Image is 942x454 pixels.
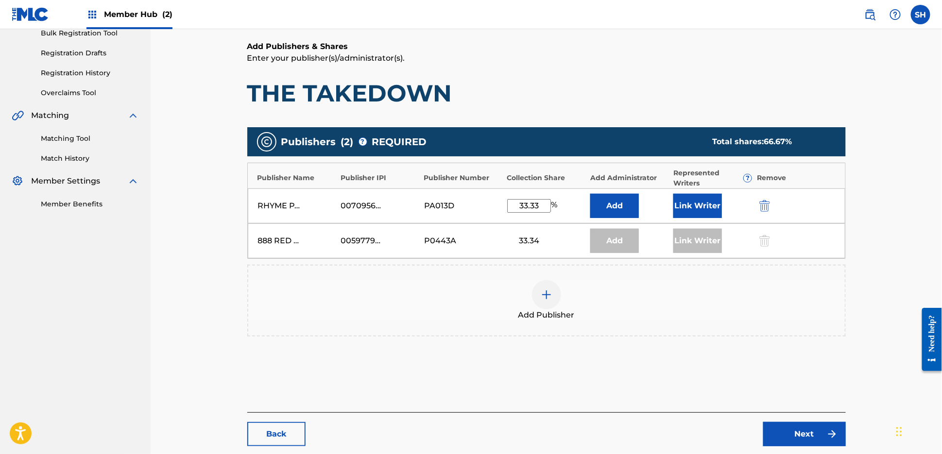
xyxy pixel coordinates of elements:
[590,194,639,218] button: Add
[41,199,139,209] a: Member Benefits
[31,110,69,121] span: Matching
[673,194,722,218] button: Link Writer
[372,135,427,149] span: REQUIRED
[12,7,49,21] img: MLC Logo
[41,153,139,164] a: Match History
[41,48,139,58] a: Registration Drafts
[763,422,846,446] a: Next
[341,173,419,183] div: Publisher IPI
[127,175,139,187] img: expand
[507,173,585,183] div: Collection Share
[424,173,502,183] div: Publisher Number
[247,422,306,446] a: Back
[590,173,668,183] div: Add Administrator
[86,9,98,20] img: Top Rightsholders
[674,168,752,188] div: Represented Writers
[41,134,139,144] a: Matching Tool
[826,428,838,440] img: f7272a7cc735f4ea7f67.svg
[12,175,23,187] img: Member Settings
[764,137,792,146] span: 66.67 %
[341,135,354,149] span: ( 2 )
[261,136,273,148] img: publishers
[162,10,172,19] span: (2)
[257,173,336,183] div: Publisher Name
[31,175,100,187] span: Member Settings
[247,79,846,108] h1: THE TAKEDOWN
[712,136,826,148] div: Total shares:
[744,174,752,182] span: ?
[893,407,942,454] iframe: Chat Widget
[759,200,770,212] img: 12a2ab48e56ec057fbd8.svg
[860,5,880,24] a: Public Search
[41,28,139,38] a: Bulk Registration Tool
[104,9,172,20] span: Member Hub
[127,110,139,121] img: expand
[359,138,367,146] span: ?
[911,5,930,24] div: User Menu
[896,417,902,446] div: Drag
[247,41,846,52] h6: Add Publishers & Shares
[551,199,560,213] span: %
[281,135,336,149] span: Publishers
[518,309,575,321] span: Add Publisher
[915,301,942,379] iframe: Resource Center
[864,9,876,20] img: search
[757,173,835,183] div: Remove
[247,52,846,64] p: Enter your publisher(s)/administrator(s).
[41,68,139,78] a: Registration History
[886,5,905,24] div: Help
[890,9,901,20] img: help
[12,110,24,121] img: Matching
[541,289,552,301] img: add
[41,88,139,98] a: Overclaims Tool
